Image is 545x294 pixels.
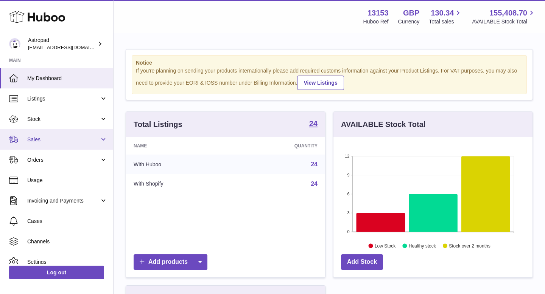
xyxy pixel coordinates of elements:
a: View Listings [297,76,344,90]
text: 6 [347,192,349,196]
span: 155,408.70 [489,8,527,18]
span: Stock [27,116,100,123]
span: Orders [27,156,100,164]
text: 3 [347,210,349,215]
a: 24 [311,161,318,167]
a: 130.34 Total sales [429,8,462,25]
strong: Notice [136,59,523,67]
a: Log out [9,266,104,279]
text: 0 [347,229,349,234]
a: 24 [311,181,318,187]
span: Usage [27,177,107,184]
span: AVAILABLE Stock Total [472,18,536,25]
div: Currency [398,18,420,25]
text: 12 [345,154,349,158]
text: Stock over 2 months [449,243,490,248]
h3: Total Listings [134,119,182,130]
th: Quantity [234,137,325,155]
span: Listings [27,95,100,102]
a: 24 [309,120,318,129]
span: [EMAIL_ADDRESS][DOMAIN_NAME] [28,44,111,50]
span: Invoicing and Payments [27,197,100,204]
img: matt@astropad.com [9,38,20,50]
td: With Huboo [126,155,234,174]
a: Add products [134,254,207,270]
div: Astropad [28,37,96,51]
span: Channels [27,238,107,245]
text: Low Stock [375,243,396,248]
div: If you're planning on sending your products internationally please add required customs informati... [136,67,523,90]
strong: GBP [403,8,419,18]
div: Huboo Ref [363,18,389,25]
span: Settings [27,258,107,266]
span: Total sales [429,18,462,25]
a: Add Stock [341,254,383,270]
strong: 24 [309,120,318,127]
text: 9 [347,173,349,177]
strong: 13153 [367,8,389,18]
th: Name [126,137,234,155]
span: Cases [27,218,107,225]
span: Sales [27,136,100,143]
h3: AVAILABLE Stock Total [341,119,425,130]
span: My Dashboard [27,75,107,82]
text: Healthy stock [409,243,436,248]
span: 130.34 [431,8,454,18]
td: With Shopify [126,174,234,194]
a: 155,408.70 AVAILABLE Stock Total [472,8,536,25]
